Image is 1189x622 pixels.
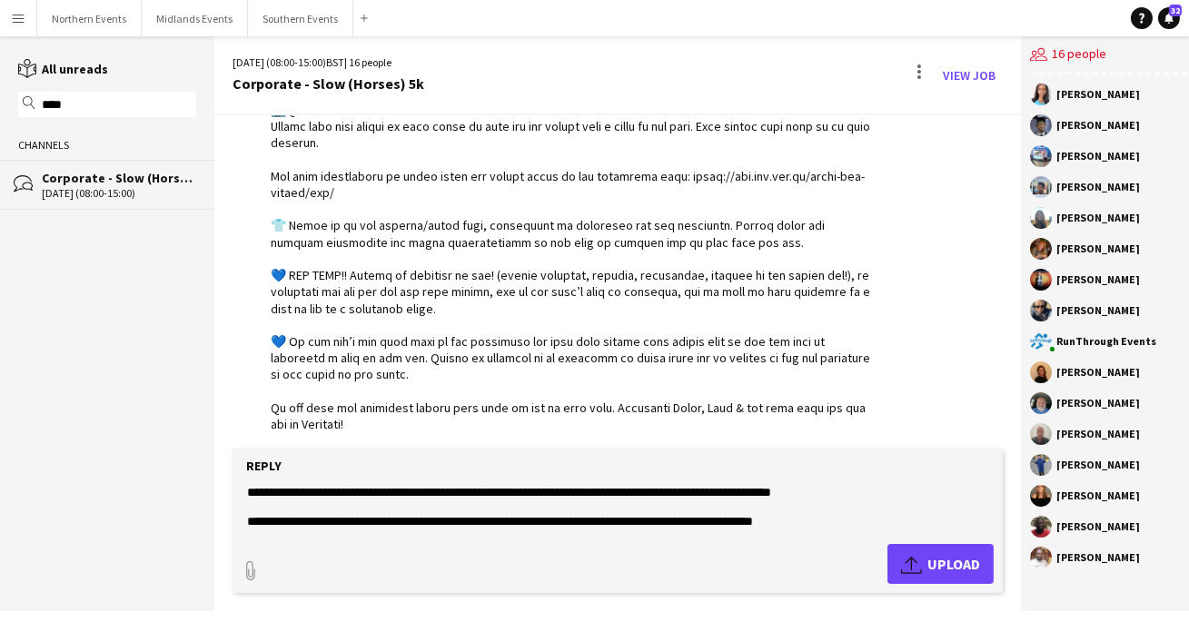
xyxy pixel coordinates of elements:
div: [PERSON_NAME] [1056,429,1140,439]
div: RunThrough Events [1056,336,1156,347]
label: Reply [246,458,282,474]
div: Corporate - Slow (Horses) 5k [233,75,424,92]
div: [PERSON_NAME] [1056,120,1140,131]
div: [PERSON_NAME] [1056,182,1140,193]
div: [PERSON_NAME] [1056,490,1140,501]
span: 32 [1169,5,1182,16]
div: 16 people [1030,36,1187,74]
a: 32 [1158,7,1180,29]
button: Southern Events [248,1,353,36]
div: [PERSON_NAME] [1056,459,1140,470]
div: [PERSON_NAME] [1056,243,1140,254]
div: [PERSON_NAME] [1056,398,1140,409]
div: [PERSON_NAME] [1056,521,1140,532]
div: [PERSON_NAME] [1056,151,1140,162]
div: [PERSON_NAME] [1056,212,1140,223]
button: Northern Events [37,1,142,36]
div: [DATE] (08:00-15:00) | 16 people [233,54,424,71]
a: All unreads [18,61,108,77]
button: Upload [887,544,994,584]
span: BST [326,55,344,69]
div: [PERSON_NAME] [1056,274,1140,285]
div: Corporate - Slow (Horses) 5k [42,170,196,186]
span: Upload [901,553,980,575]
div: [PERSON_NAME] [1056,305,1140,316]
div: [PERSON_NAME] [1056,552,1140,563]
div: [PERSON_NAME] [1056,89,1140,100]
a: View Job [936,61,1003,90]
div: [DATE] (08:00-15:00) [42,187,196,200]
div: [PERSON_NAME] [1056,367,1140,378]
button: Midlands Events [142,1,248,36]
